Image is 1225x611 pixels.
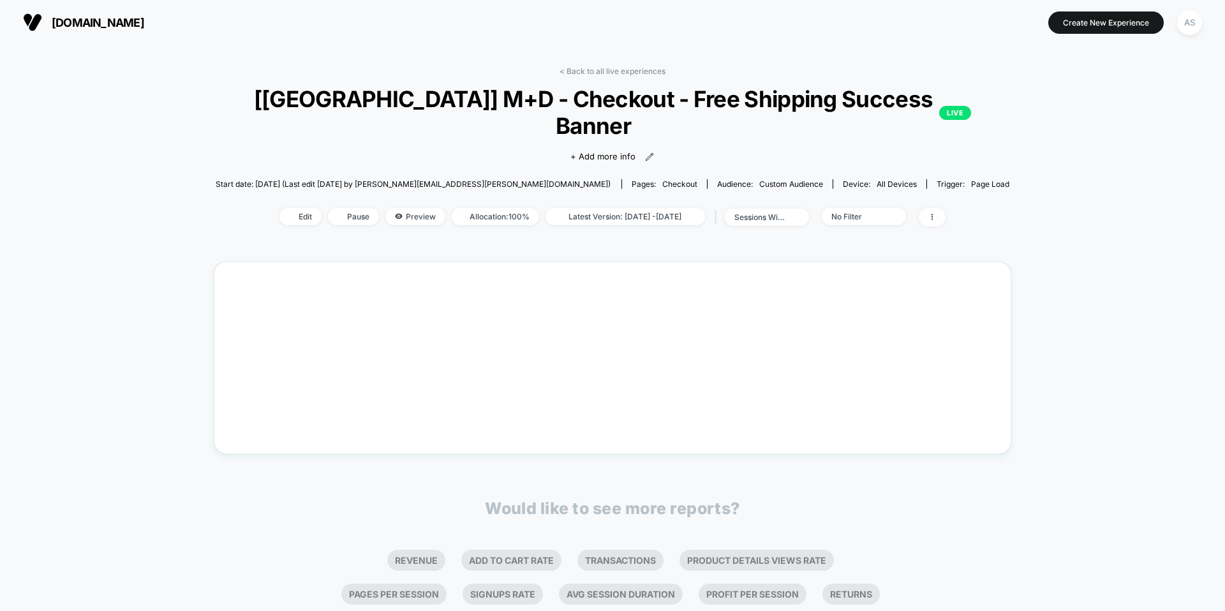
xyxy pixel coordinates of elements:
[971,179,1009,189] span: Page Load
[254,85,972,139] span: [[GEOGRAPHIC_DATA]] M+D - Checkout - Free Shipping Success Banner
[546,208,705,225] span: Latest Version: [DATE] - [DATE]
[328,208,379,225] span: Pause
[577,550,664,571] li: Transactions
[463,584,543,605] li: Signups Rate
[1173,10,1206,36] button: AS
[734,212,785,222] div: sessions with impression
[662,179,697,189] span: checkout
[1177,10,1202,35] div: AS
[23,13,42,32] img: Visually logo
[559,584,683,605] li: Avg Session Duration
[387,550,445,571] li: Revenue
[570,151,635,163] span: + Add more info
[52,16,144,29] span: [DOMAIN_NAME]
[1048,11,1164,34] button: Create New Experience
[937,179,1009,189] div: Trigger:
[833,179,926,189] span: Device:
[485,499,740,518] p: Would like to see more reports?
[19,12,148,33] button: [DOMAIN_NAME]
[560,66,665,76] a: < Back to all live experiences
[939,106,971,120] p: LIVE
[279,208,322,225] span: Edit
[341,584,447,605] li: Pages Per Session
[711,208,725,226] span: |
[679,550,834,571] li: Product Details Views Rate
[216,179,611,189] span: Start date: [DATE] (Last edit [DATE] by [PERSON_NAME][EMAIL_ADDRESS][PERSON_NAME][DOMAIN_NAME])
[759,179,823,189] span: Custom Audience
[699,584,806,605] li: Profit Per Session
[632,179,697,189] div: Pages:
[461,550,561,571] li: Add To Cart Rate
[822,584,880,605] li: Returns
[452,208,539,225] span: Allocation: 100%
[385,208,445,225] span: Preview
[717,179,823,189] div: Audience:
[831,212,882,221] div: No Filter
[877,179,917,189] span: all devices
